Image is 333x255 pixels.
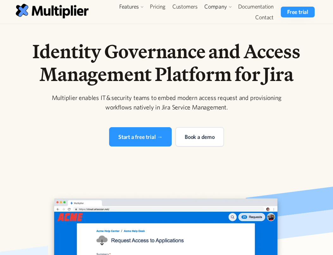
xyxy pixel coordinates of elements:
h1: Identity Governance and Access Management Platform for Jira [10,40,323,85]
div: Start a free trial → [118,133,163,141]
a: Book a demo [176,127,224,146]
div: Company [204,3,227,10]
a: Documentation [235,1,277,12]
div: Features [119,3,139,10]
div: Features [116,1,146,12]
a: Pricing [146,1,169,12]
a: Contact [252,12,277,23]
a: Free trial [281,7,315,17]
a: Customers [169,1,201,12]
div: Multiplier enables IT & security teams to embed modern access request and provisioning workflows ... [45,93,288,112]
div: Company [201,1,235,12]
a: Start a free trial → [109,127,172,146]
div: Book a demo [185,133,215,141]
